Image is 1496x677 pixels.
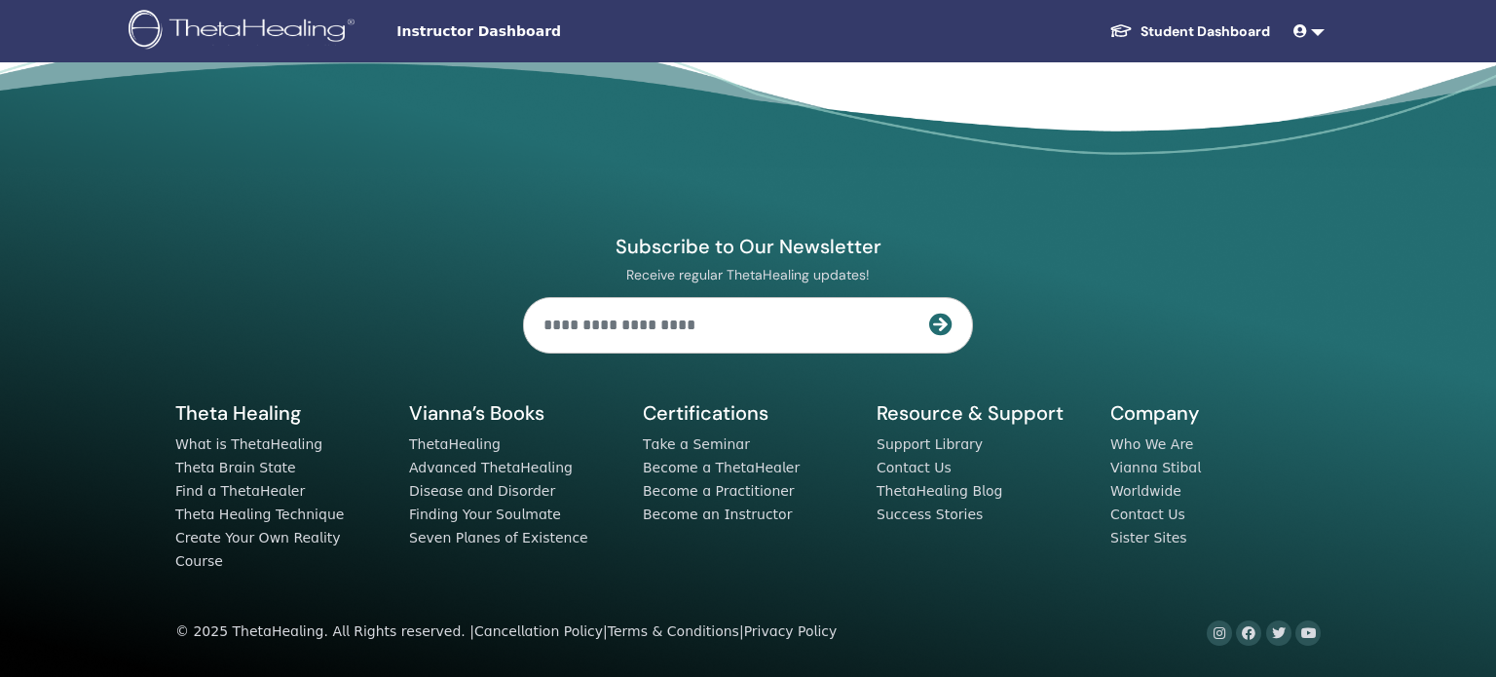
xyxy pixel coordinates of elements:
a: Finding Your Soulmate [409,507,561,522]
span: Instructor Dashboard [396,21,689,42]
a: Terms & Conditions [608,623,739,639]
a: Theta Brain State [175,460,296,475]
a: ThetaHealing Blog [877,483,1002,499]
a: Create Your Own Reality Course [175,530,341,569]
a: Become a ThetaHealer [643,460,800,475]
a: Privacy Policy [744,623,838,639]
a: Find a ThetaHealer [175,483,305,499]
a: Become an Instructor [643,507,792,522]
a: Take a Seminar [643,436,750,452]
a: What is ThetaHealing [175,436,322,452]
img: graduation-cap-white.svg [1109,22,1133,39]
img: logo.png [129,10,361,54]
a: Seven Planes of Existence [409,530,588,545]
h4: Subscribe to Our Newsletter [523,234,973,259]
h5: Theta Healing [175,400,386,426]
h5: Certifications [643,400,853,426]
a: Theta Healing Technique [175,507,344,522]
a: Cancellation Policy [474,623,603,639]
a: Disease and Disorder [409,483,555,499]
p: Receive regular ThetaHealing updates! [523,266,973,283]
div: © 2025 ThetaHealing. All Rights reserved. | | | [175,621,837,644]
a: Become a Practitioner [643,483,795,499]
a: Vianna Stibal [1110,460,1201,475]
a: Contact Us [877,460,952,475]
a: Contact Us [1110,507,1185,522]
a: Sister Sites [1110,530,1187,545]
a: Student Dashboard [1094,14,1286,50]
a: ThetaHealing [409,436,501,452]
h5: Resource & Support [877,400,1087,426]
a: Advanced ThetaHealing [409,460,573,475]
a: Worldwide [1110,483,1181,499]
h5: Vianna’s Books [409,400,619,426]
a: Support Library [877,436,983,452]
a: Who We Are [1110,436,1193,452]
h5: Company [1110,400,1321,426]
a: Success Stories [877,507,983,522]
